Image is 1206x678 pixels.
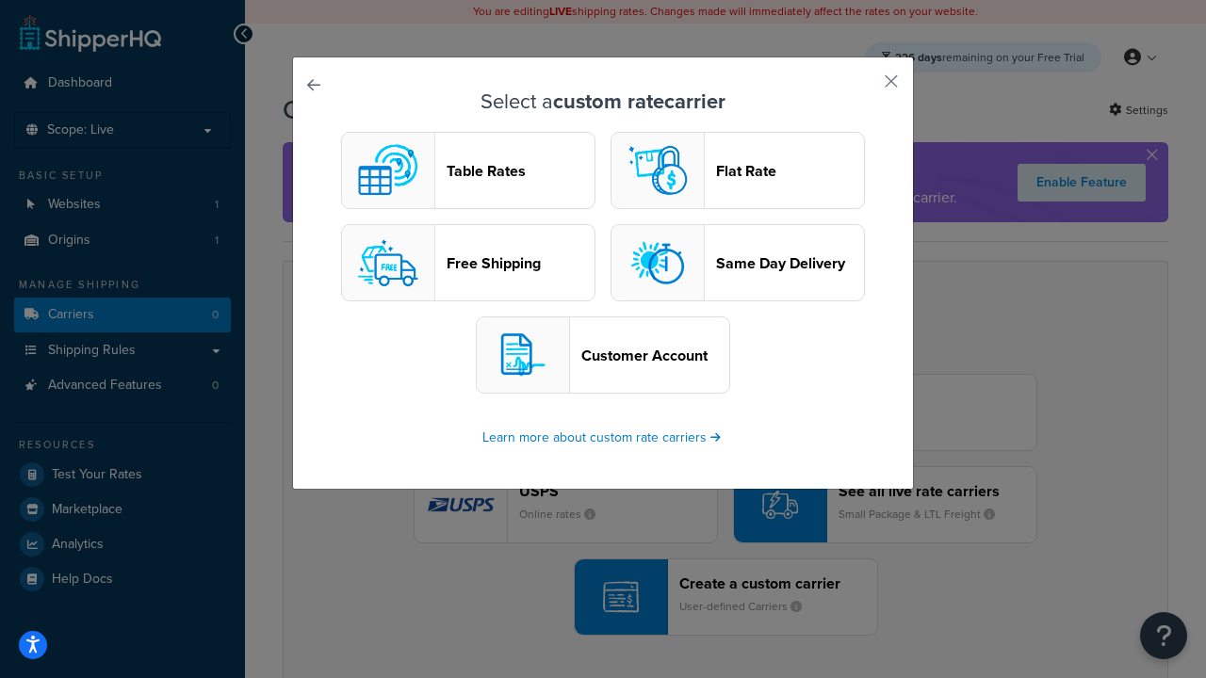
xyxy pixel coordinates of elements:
header: Flat Rate [716,162,864,180]
img: customerAccount logo [485,317,561,393]
header: Customer Account [581,347,729,364]
button: customerAccount logoCustomer Account [476,316,730,394]
h3: Select a [340,90,866,113]
button: custom logoTable Rates [341,132,595,209]
header: Free Shipping [447,254,595,272]
img: flat logo [620,133,695,208]
header: Table Rates [447,162,595,180]
img: free logo [350,225,426,300]
img: custom logo [350,133,426,208]
header: Same Day Delivery [716,254,864,272]
button: sameday logoSame Day Delivery [611,224,865,301]
img: sameday logo [620,225,695,300]
strong: custom rate carrier [553,86,725,117]
a: Learn more about custom rate carriers [482,428,724,447]
button: flat logoFlat Rate [611,132,865,209]
button: free logoFree Shipping [341,224,595,301]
